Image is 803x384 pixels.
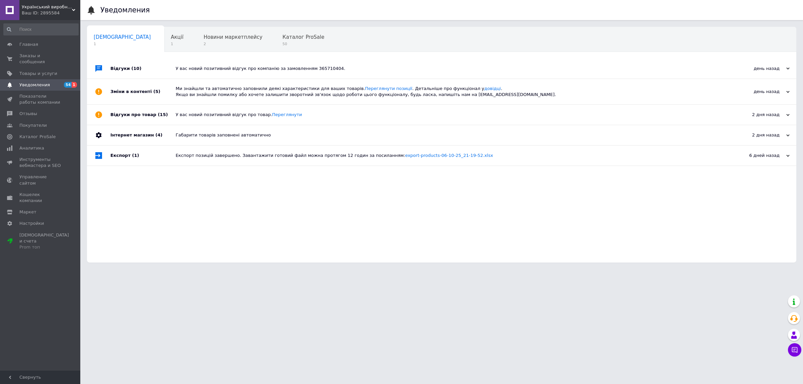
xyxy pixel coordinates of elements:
div: У вас новий позитивний відгук про компанію за замовленням 365710404. [176,66,723,72]
span: (5) [153,89,160,94]
span: Уведомления [19,82,50,88]
span: Главная [19,41,38,47]
span: Управление сайтом [19,174,62,186]
div: день назад [723,66,790,72]
span: Аналитика [19,145,44,151]
a: export-products-06-10-25_21-19-52.xlsx [405,153,493,158]
input: Поиск [3,23,79,35]
span: Новини маркетплейсу [203,34,262,40]
span: Акції [171,34,184,40]
span: Товары и услуги [19,71,57,77]
div: Габарити товарів заповнені автоматично [176,132,723,138]
a: Переглянути позиції [365,86,412,91]
span: Показатели работы компании [19,93,62,105]
div: Відгуки [110,59,176,79]
div: Prom топ [19,244,69,250]
span: (15) [158,112,168,117]
span: Маркет [19,209,36,215]
div: Відгуки про товар [110,105,176,125]
span: 54 [64,82,72,88]
span: (10) [131,66,142,71]
span: Кошелек компании [19,192,62,204]
span: Каталог ProSale [19,134,56,140]
span: Покупатели [19,122,47,128]
button: Чат с покупателем [788,343,801,357]
div: Інтернет магазин [110,125,176,145]
span: Инструменты вебмастера и SEO [19,157,62,169]
span: (1) [132,153,139,158]
span: Отзывы [19,111,37,117]
div: У вас новий позитивний відгук про товар. [176,112,723,118]
span: [DEMOGRAPHIC_DATA] и счета [19,232,69,251]
span: Заказы и сообщения [19,53,62,65]
div: 6 дней назад [723,153,790,159]
div: Експорт позицій завершено. Завантажити готовий файл можна протягом 12 годин за посиланням: [176,153,723,159]
div: день назад [723,89,790,95]
span: 1 [72,82,77,88]
div: 2 дня назад [723,132,790,138]
span: Настройки [19,220,44,226]
span: Каталог ProSale [282,34,324,40]
span: 1 [171,41,184,46]
h1: Уведомления [100,6,150,14]
div: Зміни в контенті [110,79,176,104]
span: 1 [94,41,151,46]
span: 50 [282,41,324,46]
span: Український виробник дитячого одягу "Arisha" [22,4,72,10]
a: довідці [484,86,501,91]
span: [DEMOGRAPHIC_DATA] [94,34,151,40]
div: Ми знайшли та автоматично заповнили деякі характеристики для ваших товарів. . Детальніше про функ... [176,86,723,98]
div: 2 дня назад [723,112,790,118]
div: Ваш ID: 2895584 [22,10,80,16]
div: Експорт [110,146,176,166]
a: Переглянути [272,112,302,117]
span: (4) [155,132,162,137]
span: 2 [203,41,262,46]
